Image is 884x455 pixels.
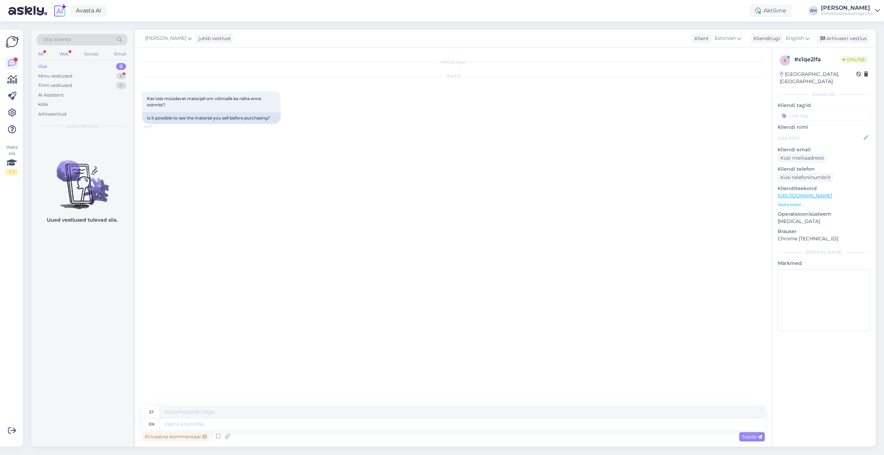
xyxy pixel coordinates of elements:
[6,35,19,48] img: Askly Logo
[83,50,100,59] div: Socials
[778,166,870,173] p: Kliendi telefon
[149,406,154,418] div: et
[142,112,281,124] div: Is it possible to see the material you sell before purchasing?
[144,124,170,130] span: 12:17
[53,3,67,18] img: explore-ai
[38,92,64,99] div: AI Assistent
[821,5,872,11] div: [PERSON_NAME]
[778,134,862,142] input: Lisa nimi
[31,148,133,210] img: No chats
[778,91,870,98] div: Kliendi info
[58,50,70,59] div: Web
[778,102,870,109] p: Kliendi tag'id
[778,185,870,192] p: Klienditeekond
[778,235,870,242] p: Chrome [TECHNICAL_ID]
[715,35,736,42] span: Estonian
[778,124,870,131] p: Kliendi nimi
[70,5,107,17] a: Avasta AI
[149,418,154,430] div: en
[821,5,880,16] a: [PERSON_NAME]Viimistluskaubamaja OÜ
[142,73,765,80] div: [DATE]
[751,35,780,42] div: Klienditugi
[142,432,210,441] div: Privaatne kommentaar
[38,101,48,108] div: Kõik
[147,96,262,107] span: Kas teie müüdavat materjali om võimalik ka näha enne ostmist?
[43,36,71,43] span: Otsi kliente
[38,63,47,70] div: Uus
[742,434,762,440] span: Saada
[816,34,869,43] div: Arhiveeri vestlus
[116,63,126,70] div: 0
[6,169,18,175] div: 1 / 3
[840,56,868,63] span: Online
[778,228,870,235] p: Brauser
[196,35,231,42] div: juhib vestlust
[784,58,786,63] span: x
[778,153,827,163] div: Küsi meiliaadressi
[778,211,870,218] p: Operatsioonisüsteem
[113,50,127,59] div: Email
[38,73,72,80] div: Minu vestlused
[778,110,870,121] input: Lisa tag
[750,5,792,17] div: Aktiivne
[38,111,67,118] div: Arhiveeritud
[47,216,118,224] p: Uued vestlused tulevad siia.
[780,71,856,85] div: [GEOGRAPHIC_DATA], [GEOGRAPHIC_DATA]
[142,59,765,65] div: Vestlus algas
[808,6,818,16] div: RH
[6,144,18,175] div: Vaata siia
[821,11,872,16] div: Viimistluskaubamaja OÜ
[116,82,126,89] div: 0
[778,218,870,225] p: [MEDICAL_DATA]
[778,173,833,182] div: Küsi telefoninumbrit
[794,55,840,64] div: # x1qe2lfa
[38,82,72,89] div: Tiimi vestlused
[778,202,870,208] p: Vaata edasi ...
[692,35,709,42] div: Klient
[778,249,870,256] div: [PERSON_NAME]
[116,73,126,80] div: 6
[786,35,804,42] span: English
[778,146,870,153] p: Kliendi email
[66,123,98,129] span: Uued vestlused
[778,193,832,199] a: [URL][DOMAIN_NAME]
[37,50,45,59] div: All
[145,35,186,42] span: [PERSON_NAME]
[778,260,870,267] p: Märkmed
